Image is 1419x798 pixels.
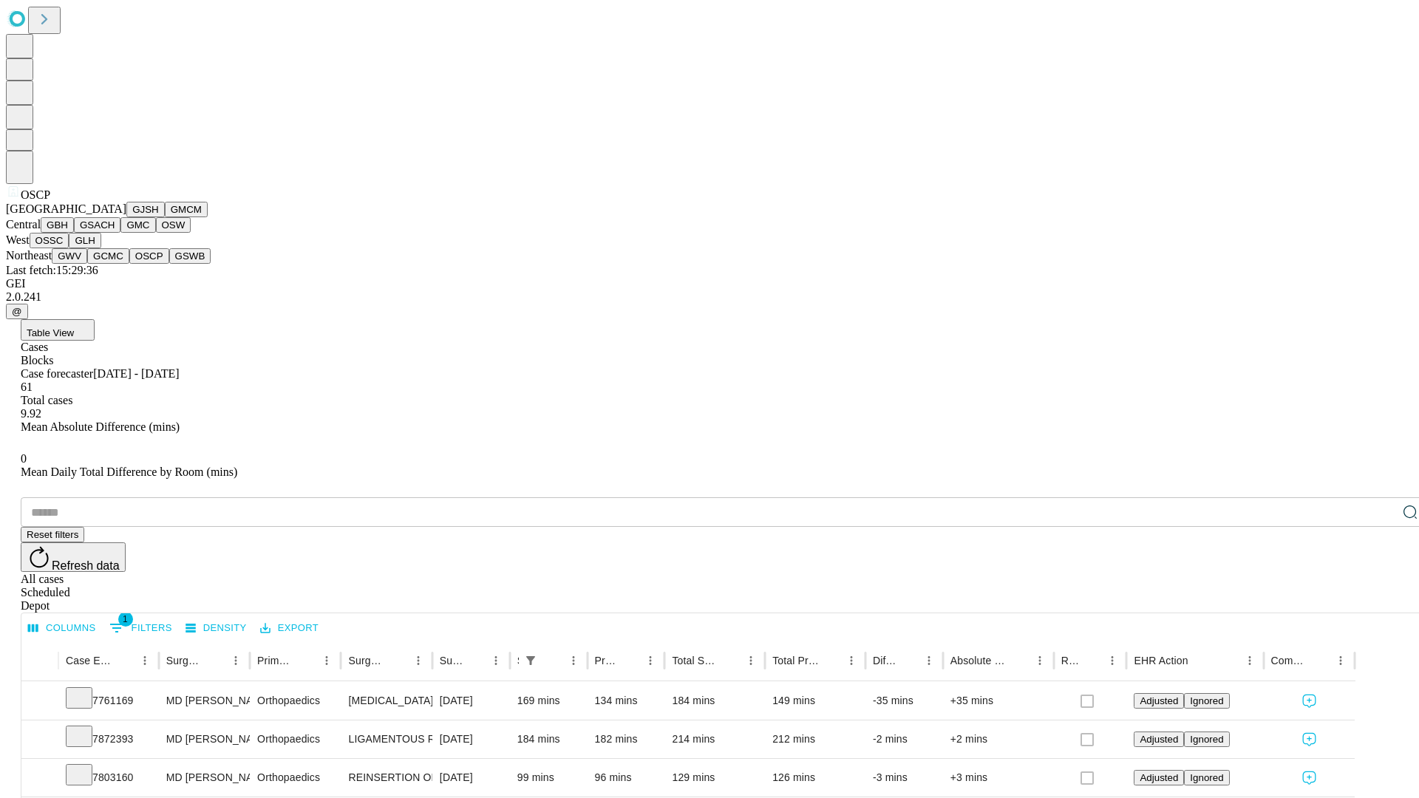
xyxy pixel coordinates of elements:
[1134,693,1184,709] button: Adjusted
[66,759,152,797] div: 7803160
[135,650,155,671] button: Menu
[619,650,640,671] button: Sort
[41,217,74,233] button: GBH
[873,682,936,720] div: -35 mins
[1271,655,1308,666] div: Comments
[182,617,251,640] button: Density
[120,217,155,233] button: GMC
[21,542,126,572] button: Refresh data
[166,682,242,720] div: MD [PERSON_NAME] Iv [PERSON_NAME]
[52,248,87,264] button: GWV
[595,655,619,666] div: Predicted In Room Duration
[772,682,858,720] div: 149 mins
[387,650,408,671] button: Sort
[563,650,584,671] button: Menu
[6,264,98,276] span: Last fetch: 15:29:36
[1184,693,1229,709] button: Ignored
[520,650,541,671] button: Show filters
[316,650,337,671] button: Menu
[1134,770,1184,785] button: Adjusted
[898,650,919,671] button: Sort
[27,529,78,540] span: Reset filters
[1190,772,1223,783] span: Ignored
[672,720,758,758] div: 214 mins
[950,720,1047,758] div: +2 mins
[87,248,129,264] button: GCMC
[52,559,120,572] span: Refresh data
[166,759,242,797] div: MD [PERSON_NAME] Iv [PERSON_NAME]
[257,759,333,797] div: Orthopaedics
[595,682,658,720] div: 134 mins
[517,682,580,720] div: 169 mins
[1140,772,1178,783] span: Adjusted
[166,720,242,758] div: MD [PERSON_NAME] Iv [PERSON_NAME]
[27,327,74,338] span: Table View
[873,720,936,758] div: -2 mins
[1184,731,1229,747] button: Ignored
[1190,695,1223,706] span: Ignored
[1190,650,1211,671] button: Sort
[517,720,580,758] div: 184 mins
[408,650,429,671] button: Menu
[21,394,72,406] span: Total cases
[118,612,133,627] span: 1
[950,682,1047,720] div: +35 mins
[1081,650,1102,671] button: Sort
[126,202,165,217] button: GJSH
[1330,650,1351,671] button: Menu
[21,188,50,201] span: OSCP
[169,248,211,264] button: GSWB
[517,759,580,797] div: 99 mins
[1134,655,1188,666] div: EHR Action
[21,319,95,341] button: Table View
[296,650,316,671] button: Sort
[542,650,563,671] button: Sort
[950,759,1047,797] div: +3 mins
[225,650,246,671] button: Menu
[66,682,152,720] div: 7761169
[6,304,28,319] button: @
[66,720,152,758] div: 7872393
[520,650,541,671] div: 1 active filter
[1140,695,1178,706] span: Adjusted
[772,759,858,797] div: 126 mins
[348,720,424,758] div: LIGAMENTOUS RECONSTRUCTION KNEE EXTRA ARTICULAR
[1190,734,1223,745] span: Ignored
[6,249,52,262] span: Northeast
[257,682,333,720] div: Orthopaedics
[672,655,718,666] div: Total Scheduled Duration
[6,277,1413,290] div: GEI
[12,306,22,317] span: @
[348,655,385,666] div: Surgery Name
[1030,650,1050,671] button: Menu
[595,759,658,797] div: 96 mins
[66,655,112,666] div: Case Epic Id
[74,217,120,233] button: GSACH
[820,650,841,671] button: Sort
[440,759,503,797] div: [DATE]
[440,720,503,758] div: [DATE]
[114,650,135,671] button: Sort
[348,682,424,720] div: [MEDICAL_DATA] W/ ACETABULOPLASTY
[873,759,936,797] div: -3 mins
[21,452,27,465] span: 0
[919,650,939,671] button: Menu
[106,616,176,640] button: Show filters
[156,217,191,233] button: OSW
[6,233,30,246] span: West
[69,233,101,248] button: GLH
[21,527,84,542] button: Reset filters
[21,465,237,478] span: Mean Daily Total Difference by Room (mins)
[21,381,33,393] span: 61
[29,765,51,791] button: Expand
[1184,770,1229,785] button: Ignored
[24,617,100,640] button: Select columns
[21,367,93,380] span: Case forecaster
[6,202,126,215] span: [GEOGRAPHIC_DATA]
[165,202,208,217] button: GMCM
[30,233,69,248] button: OSSC
[29,727,51,753] button: Expand
[129,248,169,264] button: OSCP
[517,655,519,666] div: Scheduled In Room Duration
[595,720,658,758] div: 182 mins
